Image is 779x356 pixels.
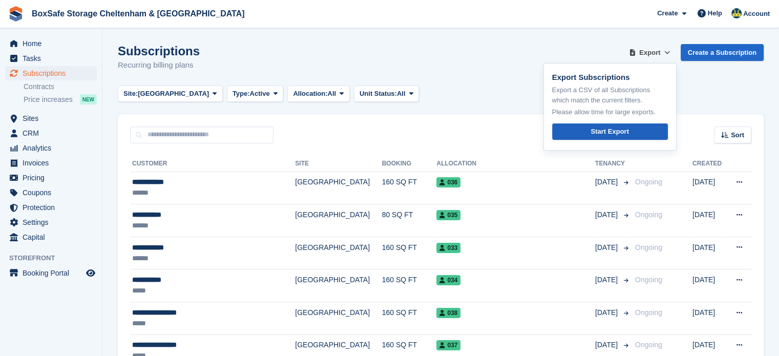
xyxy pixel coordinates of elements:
a: BoxSafe Storage Cheltenham & [GEOGRAPHIC_DATA] [28,5,248,22]
span: Price increases [24,95,73,104]
span: Unit Status: [360,89,397,99]
span: Ongoing [635,178,662,186]
a: menu [5,156,97,170]
a: menu [5,66,97,80]
span: [DATE] [595,242,620,253]
span: 037 [436,340,460,350]
a: Preview store [85,267,97,279]
span: Sites [23,111,84,125]
a: Create a Subscription [681,44,764,61]
span: Ongoing [635,308,662,317]
td: [GEOGRAPHIC_DATA] [295,237,382,269]
span: Active [250,89,270,99]
p: Export Subscriptions [552,72,668,83]
td: 160 SQ FT [382,172,437,204]
span: Account [743,9,770,19]
span: Coupons [23,185,84,200]
span: 034 [436,275,460,285]
span: Storefront [9,253,102,263]
span: Ongoing [635,276,662,284]
span: Allocation: [293,89,327,99]
span: Create [657,8,678,18]
button: Type: Active [227,86,284,102]
span: Home [23,36,84,51]
span: Export [639,48,660,58]
td: [DATE] [692,204,726,237]
p: Recurring billing plans [118,59,200,71]
th: Site [295,156,382,172]
a: menu [5,185,97,200]
a: menu [5,200,97,215]
span: 038 [436,308,460,318]
span: CRM [23,126,84,140]
div: NEW [80,94,97,104]
span: All [397,89,406,99]
a: menu [5,215,97,229]
td: 160 SQ FT [382,302,437,335]
td: 160 SQ FT [382,269,437,302]
span: Settings [23,215,84,229]
h1: Subscriptions [118,44,200,58]
a: menu [5,230,97,244]
span: All [328,89,336,99]
span: Analytics [23,141,84,155]
span: [DATE] [595,275,620,285]
td: [DATE] [692,302,726,335]
p: Export a CSV of all Subscriptions which match the current filters. [552,85,668,105]
span: [DATE] [595,210,620,220]
td: 80 SQ FT [382,204,437,237]
a: Contracts [24,82,97,92]
span: Site: [123,89,138,99]
span: Ongoing [635,243,662,252]
a: Price increases NEW [24,94,97,105]
td: [GEOGRAPHIC_DATA] [295,204,382,237]
a: menu [5,126,97,140]
span: Invoices [23,156,84,170]
td: [GEOGRAPHIC_DATA] [295,302,382,335]
a: menu [5,51,97,66]
td: [DATE] [692,172,726,204]
a: menu [5,141,97,155]
td: 160 SQ FT [382,237,437,269]
td: [GEOGRAPHIC_DATA] [295,269,382,302]
td: [DATE] [692,237,726,269]
span: Ongoing [635,341,662,349]
button: Site: [GEOGRAPHIC_DATA] [118,86,223,102]
td: [DATE] [692,269,726,302]
span: Booking Portal [23,266,84,280]
p: Please allow time for large exports. [552,107,668,117]
img: stora-icon-8386f47178a22dfd0bd8f6a31ec36ba5ce8667c1dd55bd0f319d3a0aa187defe.svg [8,6,24,22]
span: Sort [731,130,744,140]
th: Created [692,156,726,172]
button: Export [627,44,672,61]
button: Allocation: All [287,86,350,102]
span: Ongoing [635,211,662,219]
th: Booking [382,156,437,172]
span: Help [708,8,722,18]
span: [DATE] [595,177,620,187]
a: menu [5,36,97,51]
a: Start Export [552,123,668,140]
td: [GEOGRAPHIC_DATA] [295,172,382,204]
span: Tasks [23,51,84,66]
th: Allocation [436,156,595,172]
a: menu [5,111,97,125]
div: Start Export [591,127,628,137]
span: [DATE] [595,307,620,318]
a: menu [5,171,97,185]
span: [GEOGRAPHIC_DATA] [138,89,209,99]
img: Kim Virabi [731,8,742,18]
span: 035 [436,210,460,220]
span: [DATE] [595,340,620,350]
span: Type: [233,89,250,99]
span: Pricing [23,171,84,185]
th: Customer [130,156,295,172]
span: 036 [436,177,460,187]
a: menu [5,266,97,280]
span: Subscriptions [23,66,84,80]
span: Protection [23,200,84,215]
span: 033 [436,243,460,253]
span: Capital [23,230,84,244]
button: Unit Status: All [354,86,419,102]
th: Tenancy [595,156,631,172]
